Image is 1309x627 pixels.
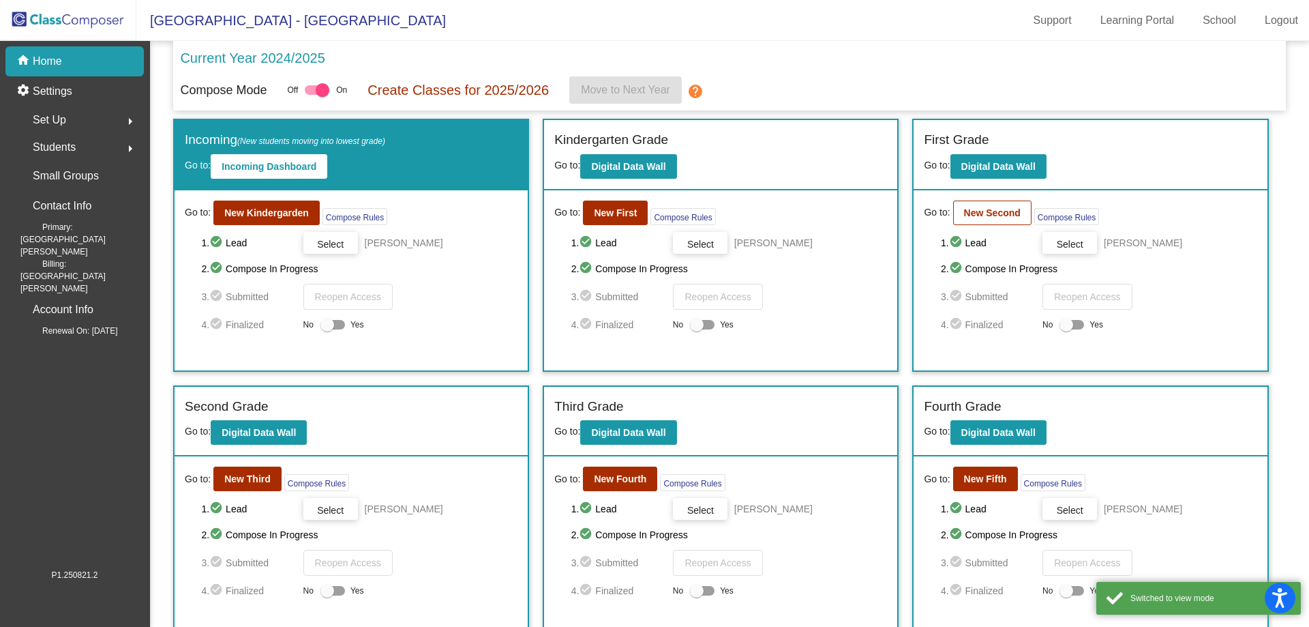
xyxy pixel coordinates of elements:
button: Select [1042,498,1097,520]
span: 2. Compose In Progress [571,261,888,277]
span: 1. Lead [201,501,296,517]
span: Reopen Access [1054,291,1120,302]
span: Go to: [554,160,580,171]
span: Go to: [924,160,950,171]
span: Go to: [185,426,211,437]
mat-icon: check_circle [209,317,226,333]
a: School [1192,10,1247,31]
button: New Fifth [953,467,1018,491]
button: Reopen Access [673,284,762,310]
mat-icon: help [687,83,704,100]
button: Digital Data Wall [950,154,1047,179]
span: 1. Lead [571,235,666,251]
p: Create Classes for 2025/2026 [367,80,549,100]
span: Off [287,84,298,96]
mat-icon: check_circle [209,289,226,305]
button: Compose Rules [650,208,715,225]
span: Select [687,239,713,250]
p: Compose Mode [180,81,267,100]
b: Incoming Dashboard [222,161,316,172]
button: Incoming Dashboard [211,154,327,179]
mat-icon: check_circle [949,317,965,333]
label: Second Grade [185,397,269,417]
button: Digital Data Wall [211,420,307,445]
mat-icon: arrow_right [122,141,138,157]
mat-icon: check_circle [579,501,595,517]
span: Yes [1089,583,1103,599]
label: Third Grade [554,397,623,417]
span: Reopen Access [684,557,751,568]
mat-icon: check_circle [949,555,965,571]
p: Small Groups [33,166,99,186]
button: Compose Rules [660,474,725,491]
span: Select [687,505,713,516]
a: Logout [1254,10,1309,31]
p: Current Year 2024/2025 [180,48,325,68]
span: Primary: [GEOGRAPHIC_DATA][PERSON_NAME] [20,221,144,258]
button: Compose Rules [1034,208,1099,225]
b: New Fifth [964,473,1007,484]
span: 3. Submitted [571,289,666,305]
button: Digital Data Wall [950,420,1047,445]
button: Select [303,498,358,520]
b: New Kindergarden [224,207,309,218]
mat-icon: settings [16,83,33,100]
span: Yes [720,317,734,333]
span: Go to: [554,205,580,220]
span: 3. Submitted [941,555,1036,571]
label: Incoming [185,130,385,150]
button: New Fourth [583,467,657,491]
span: Go to: [924,426,950,437]
span: Go to: [924,472,950,486]
button: Compose Rules [1021,474,1085,491]
span: No [303,319,314,331]
button: Select [1042,232,1097,254]
span: Select [1057,505,1083,516]
b: New First [594,207,637,218]
b: Digital Data Wall [591,161,665,172]
span: Yes [720,583,734,599]
a: Support [1023,10,1083,31]
p: Settings [33,83,72,100]
label: First Grade [924,130,989,150]
span: 4. Finalized [201,317,296,333]
button: Select [673,232,727,254]
p: Home [33,53,62,70]
span: 4. Finalized [201,583,296,599]
mat-icon: home [16,53,33,70]
span: 2. Compose In Progress [571,527,888,543]
span: Go to: [185,472,211,486]
mat-icon: check_circle [579,317,595,333]
span: 3. Submitted [201,555,296,571]
span: 4. Finalized [941,583,1036,599]
span: Set Up [33,111,66,130]
span: Go to: [924,205,950,220]
span: No [1042,585,1053,597]
mat-icon: check_circle [949,583,965,599]
span: (New students moving into lowest grade) [237,136,385,146]
mat-icon: check_circle [949,235,965,251]
span: On [336,84,347,96]
mat-icon: check_circle [579,261,595,277]
span: [PERSON_NAME] [1104,236,1182,250]
div: Switched to view mode [1130,592,1291,604]
button: Select [673,498,727,520]
button: Reopen Access [1042,284,1132,310]
span: 3. Submitted [201,289,296,305]
span: 3. Submitted [571,555,666,571]
span: Reopen Access [1054,557,1120,568]
span: 4. Finalized [571,583,666,599]
button: Reopen Access [303,284,393,310]
mat-icon: check_circle [949,289,965,305]
mat-icon: check_circle [209,235,226,251]
mat-icon: check_circle [579,289,595,305]
span: 2. Compose In Progress [941,527,1257,543]
span: [PERSON_NAME] [365,502,443,516]
span: No [303,585,314,597]
span: Yes [1089,317,1103,333]
span: Move to Next Year [581,84,670,96]
span: 2. Compose In Progress [201,527,517,543]
span: Go to: [554,472,580,486]
label: Kindergarten Grade [554,130,668,150]
button: New Kindergarden [213,201,320,225]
